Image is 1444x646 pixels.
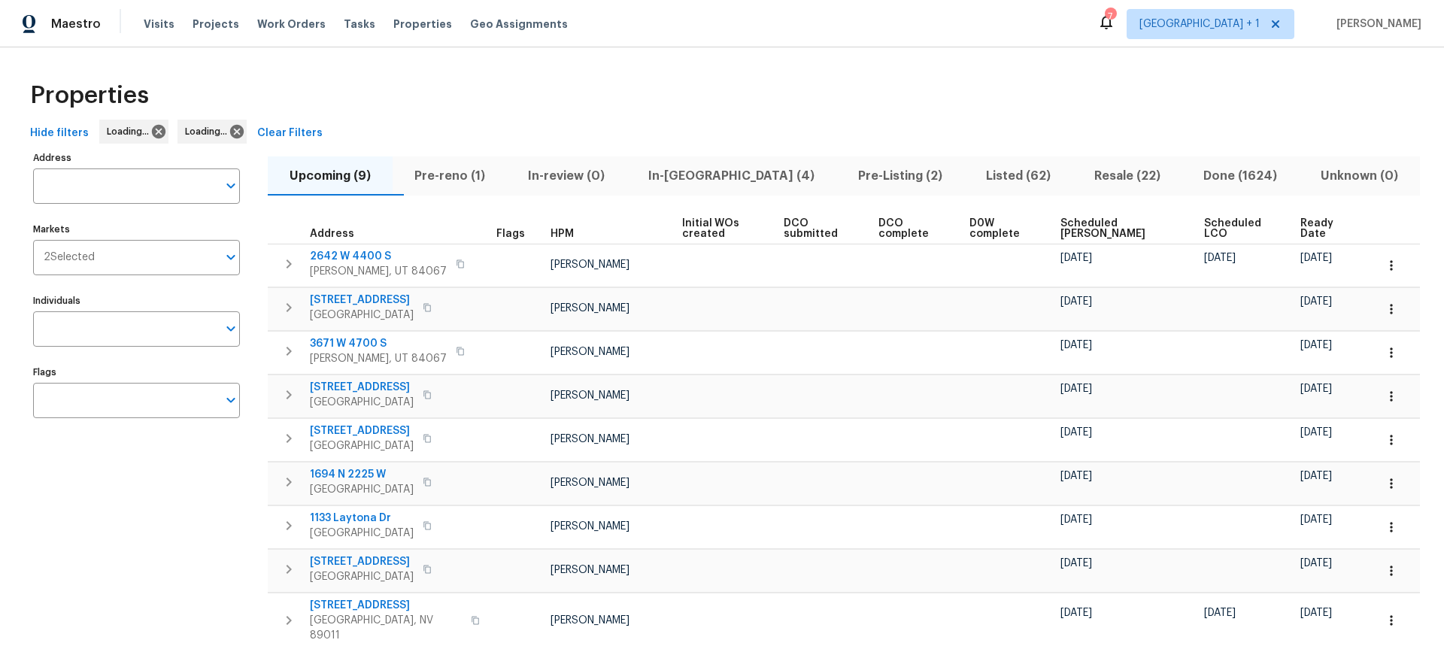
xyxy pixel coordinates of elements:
[251,120,329,147] button: Clear Filters
[310,229,354,239] span: Address
[1060,471,1092,481] span: [DATE]
[1060,427,1092,438] span: [DATE]
[1204,253,1236,263] span: [DATE]
[220,390,241,411] button: Open
[33,153,240,162] label: Address
[33,368,240,377] label: Flags
[1204,218,1276,239] span: Scheduled LCO
[220,318,241,339] button: Open
[845,165,955,187] span: Pre-Listing (2)
[1105,9,1115,24] div: 7
[636,165,827,187] span: In-[GEOGRAPHIC_DATA] (4)
[1060,253,1092,263] span: [DATE]
[177,120,247,144] div: Loading...
[1300,427,1332,438] span: [DATE]
[310,249,447,264] span: 2642 W 4400 S
[402,165,498,187] span: Pre-reno (1)
[33,296,240,305] label: Individuals
[1081,165,1173,187] span: Resale (22)
[310,308,414,323] span: [GEOGRAPHIC_DATA]
[257,124,323,143] span: Clear Filters
[1060,558,1092,569] span: [DATE]
[1330,17,1421,32] span: [PERSON_NAME]
[344,19,375,29] span: Tasks
[551,615,629,626] span: [PERSON_NAME]
[257,17,326,32] span: Work Orders
[1300,558,1332,569] span: [DATE]
[1300,340,1332,350] span: [DATE]
[1060,384,1092,394] span: [DATE]
[551,347,629,357] span: [PERSON_NAME]
[551,565,629,575] span: [PERSON_NAME]
[30,124,89,143] span: Hide filters
[310,438,414,453] span: [GEOGRAPHIC_DATA]
[682,218,758,239] span: Initial WOs created
[193,17,239,32] span: Projects
[551,478,629,488] span: [PERSON_NAME]
[310,351,447,366] span: [PERSON_NAME], UT 84067
[969,218,1035,239] span: D0W complete
[470,17,568,32] span: Geo Assignments
[1308,165,1411,187] span: Unknown (0)
[99,120,168,144] div: Loading...
[310,569,414,584] span: [GEOGRAPHIC_DATA]
[878,218,944,239] span: DCO complete
[220,175,241,196] button: Open
[551,303,629,314] span: [PERSON_NAME]
[516,165,618,187] span: In-review (0)
[784,218,853,239] span: DCO submitted
[277,165,384,187] span: Upcoming (9)
[51,17,101,32] span: Maestro
[1060,340,1092,350] span: [DATE]
[310,482,414,497] span: [GEOGRAPHIC_DATA]
[310,467,414,482] span: 1694 N 2225 W
[551,229,574,239] span: HPM
[1060,514,1092,525] span: [DATE]
[1060,296,1092,307] span: [DATE]
[107,124,155,139] span: Loading...
[1300,608,1332,618] span: [DATE]
[310,554,414,569] span: [STREET_ADDRESS]
[310,613,462,643] span: [GEOGRAPHIC_DATA], NV 89011
[310,598,462,613] span: [STREET_ADDRESS]
[24,120,95,147] button: Hide filters
[1139,17,1260,32] span: [GEOGRAPHIC_DATA] + 1
[310,511,414,526] span: 1133 Laytona Dr
[310,380,414,395] span: [STREET_ADDRESS]
[1300,471,1332,481] span: [DATE]
[551,434,629,444] span: [PERSON_NAME]
[1191,165,1290,187] span: Done (1624)
[30,88,149,103] span: Properties
[1204,608,1236,618] span: [DATE]
[310,264,447,279] span: [PERSON_NAME], UT 84067
[310,423,414,438] span: [STREET_ADDRESS]
[310,293,414,308] span: [STREET_ADDRESS]
[551,259,629,270] span: [PERSON_NAME]
[44,251,95,264] span: 2 Selected
[310,526,414,541] span: [GEOGRAPHIC_DATA]
[973,165,1063,187] span: Listed (62)
[1060,608,1092,618] span: [DATE]
[1300,218,1349,239] span: Ready Date
[185,124,233,139] span: Loading...
[1060,218,1179,239] span: Scheduled [PERSON_NAME]
[220,247,241,268] button: Open
[310,336,447,351] span: 3671 W 4700 S
[1300,384,1332,394] span: [DATE]
[496,229,525,239] span: Flags
[1300,514,1332,525] span: [DATE]
[310,395,414,410] span: [GEOGRAPHIC_DATA]
[1300,253,1332,263] span: [DATE]
[551,521,629,532] span: [PERSON_NAME]
[144,17,174,32] span: Visits
[33,225,240,234] label: Markets
[1300,296,1332,307] span: [DATE]
[551,390,629,401] span: [PERSON_NAME]
[393,17,452,32] span: Properties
